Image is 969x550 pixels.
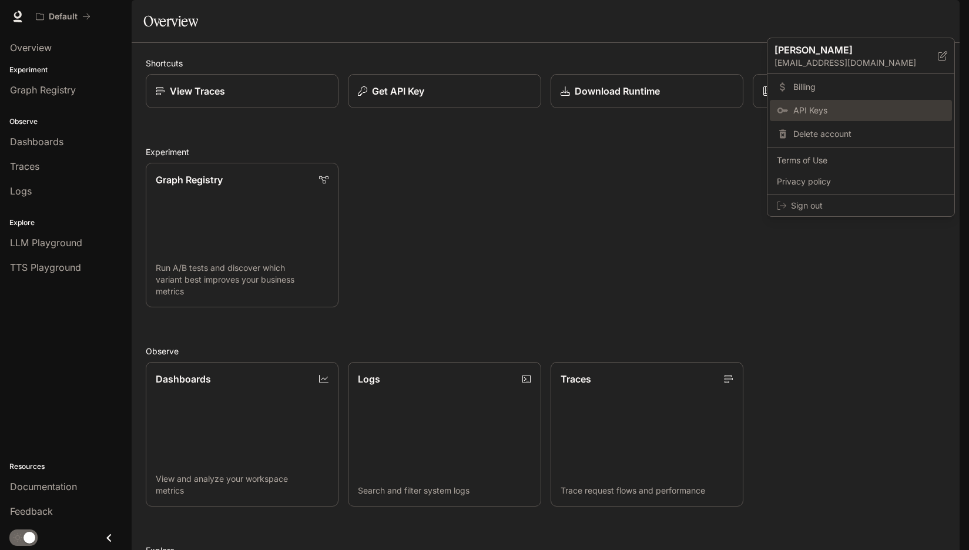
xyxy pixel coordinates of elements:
a: Terms of Use [770,150,952,171]
p: [EMAIL_ADDRESS][DOMAIN_NAME] [774,57,938,69]
span: API Keys [793,105,945,116]
div: Sign out [767,195,954,216]
div: Delete account [770,123,952,145]
span: Delete account [793,128,945,140]
span: Billing [793,81,945,93]
span: Sign out [791,200,945,212]
a: Privacy policy [770,171,952,192]
p: [PERSON_NAME] [774,43,919,57]
span: Terms of Use [777,155,945,166]
a: API Keys [770,100,952,121]
a: Billing [770,76,952,98]
div: [PERSON_NAME][EMAIL_ADDRESS][DOMAIN_NAME] [767,38,954,74]
span: Privacy policy [777,176,945,187]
